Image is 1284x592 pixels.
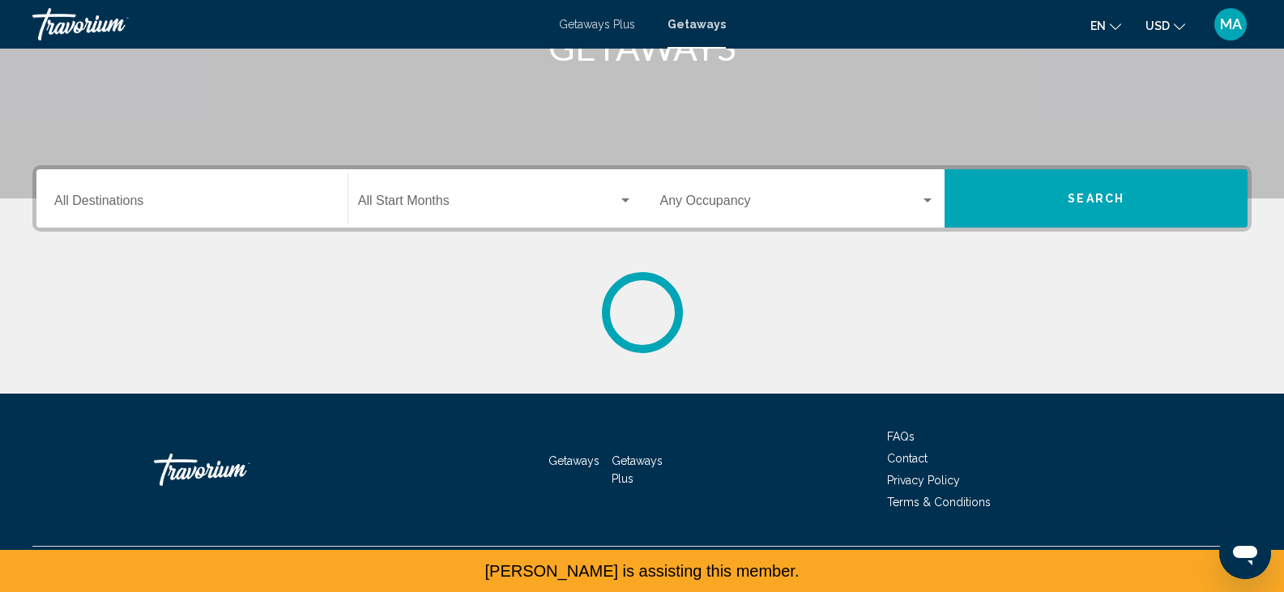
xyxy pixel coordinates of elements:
[1145,14,1185,37] button: Change currency
[1090,19,1106,32] span: en
[668,18,726,31] a: Getaways
[485,562,800,580] span: [PERSON_NAME] is assisting this member.
[1209,7,1252,41] button: User Menu
[945,169,1248,228] button: Search
[154,445,316,494] a: Travorium
[887,430,915,443] a: FAQs
[1145,19,1170,32] span: USD
[32,8,543,40] a: Travorium
[1068,193,1124,206] span: Search
[1090,14,1121,37] button: Change language
[36,169,1248,228] div: Search widget
[887,474,960,487] a: Privacy Policy
[887,496,991,509] a: Terms & Conditions
[559,18,635,31] a: Getaways Plus
[1220,16,1242,32] span: MA
[548,454,599,467] a: Getaways
[1219,527,1271,579] iframe: Button to launch messaging window
[887,452,928,465] a: Contact
[612,454,663,485] a: Getaways Plus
